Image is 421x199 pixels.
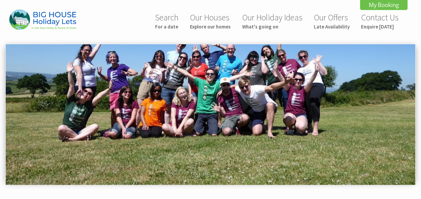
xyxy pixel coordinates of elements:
[190,12,231,30] a: Our HousesExplore our homes
[361,12,399,30] a: Contact UsEnquire [DATE]
[314,23,350,30] small: Late Availability
[242,12,302,30] a: Our Holiday IdeasWhat's going on
[314,12,350,30] a: Our OffersLate Availability
[190,23,231,30] small: Explore our homes
[242,23,302,30] small: What's going on
[361,23,399,30] small: Enquire [DATE]
[9,9,76,30] img: Big House Holiday Lets
[155,12,179,30] a: SearchFor a date
[155,23,179,30] small: For a date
